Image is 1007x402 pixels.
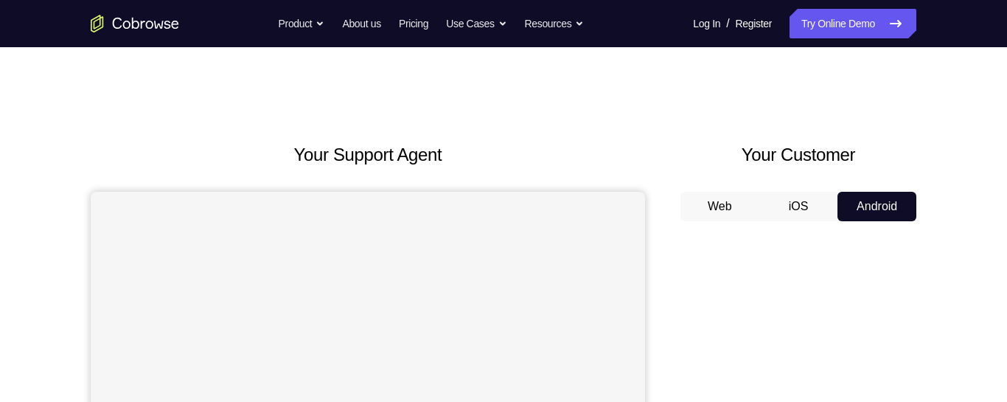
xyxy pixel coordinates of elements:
a: About us [342,9,380,38]
button: iOS [759,192,838,221]
h2: Your Support Agent [91,142,645,168]
button: Web [680,192,759,221]
button: Android [837,192,916,221]
a: Go to the home page [91,15,179,32]
a: Pricing [399,9,428,38]
a: Register [736,9,772,38]
button: Use Cases [446,9,506,38]
h2: Your Customer [680,142,916,168]
span: / [726,15,729,32]
button: Product [279,9,325,38]
button: Resources [525,9,585,38]
a: Try Online Demo [790,9,916,38]
a: Log In [693,9,720,38]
